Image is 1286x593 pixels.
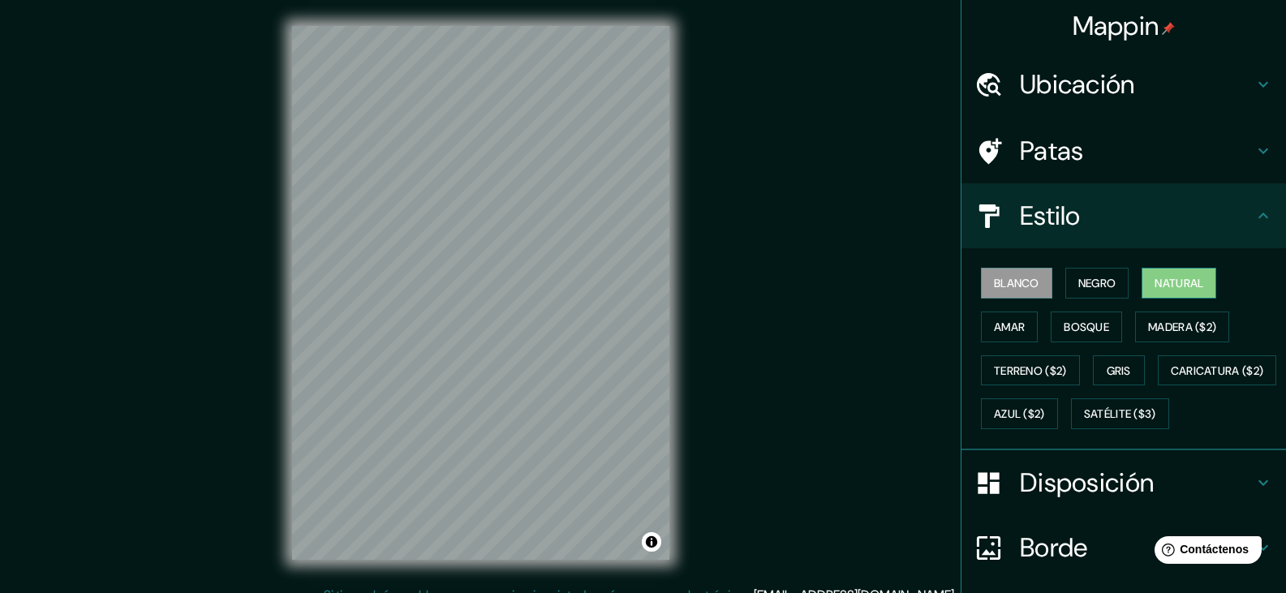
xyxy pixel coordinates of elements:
[1155,276,1203,290] font: Natural
[1020,199,1081,233] font: Estilo
[1020,466,1154,500] font: Disposición
[1158,355,1277,386] button: Caricatura ($2)
[1093,355,1145,386] button: Gris
[1162,22,1175,35] img: pin-icon.png
[1084,407,1156,422] font: Satélite ($3)
[1071,398,1169,429] button: Satélite ($3)
[292,26,669,560] canvas: Mapa
[961,52,1286,117] div: Ubicación
[961,118,1286,183] div: Patas
[994,320,1025,334] font: Amar
[1142,530,1268,575] iframe: Lanzador de widgets de ayuda
[1073,9,1159,43] font: Mappin
[642,532,661,552] button: Activar o desactivar atribución
[994,407,1045,422] font: Azul ($2)
[1051,312,1122,342] button: Bosque
[981,268,1052,299] button: Blanco
[981,312,1038,342] button: Amar
[1065,268,1129,299] button: Negro
[994,276,1039,290] font: Blanco
[981,398,1058,429] button: Azul ($2)
[961,515,1286,580] div: Borde
[1148,320,1216,334] font: Madera ($2)
[1078,276,1116,290] font: Negro
[994,363,1067,378] font: Terreno ($2)
[1107,363,1131,378] font: Gris
[1064,320,1109,334] font: Bosque
[961,183,1286,248] div: Estilo
[1020,67,1135,101] font: Ubicación
[1020,134,1084,168] font: Patas
[1171,363,1264,378] font: Caricatura ($2)
[1142,268,1216,299] button: Natural
[981,355,1080,386] button: Terreno ($2)
[961,450,1286,515] div: Disposición
[1135,312,1229,342] button: Madera ($2)
[1020,531,1088,565] font: Borde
